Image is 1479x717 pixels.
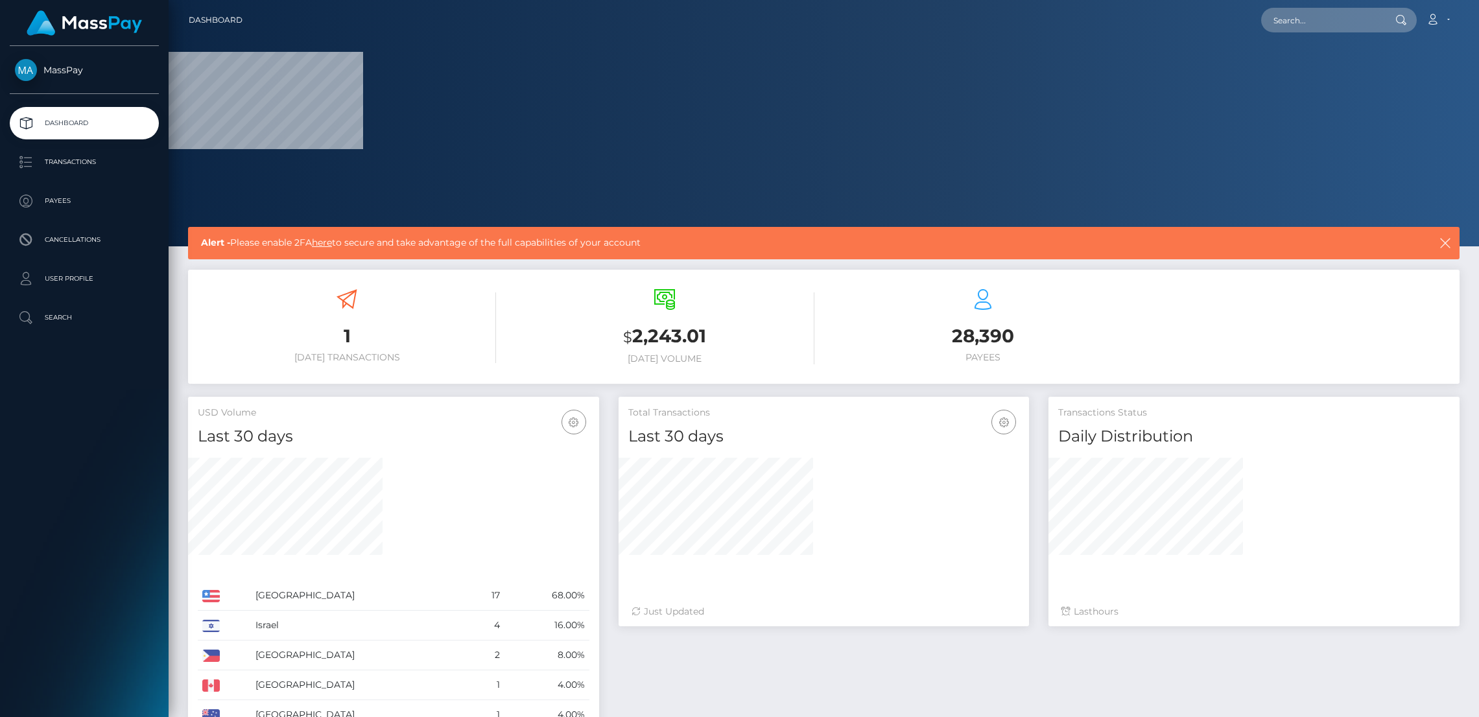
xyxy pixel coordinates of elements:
h4: Last 30 days [198,425,589,448]
a: Dashboard [189,6,243,34]
td: [GEOGRAPHIC_DATA] [251,641,469,670]
a: here [312,237,332,248]
img: CA.png [202,679,220,691]
img: US.png [202,590,220,602]
img: IL.png [202,620,220,631]
p: User Profile [15,269,154,288]
p: Payees [15,191,154,211]
h3: 2,243.01 [515,323,814,350]
small: $ [623,328,632,346]
td: 4 [469,611,504,641]
td: 2 [469,641,504,670]
img: MassPay [15,59,37,81]
h5: Total Transactions [628,406,1020,419]
img: PH.png [202,650,220,661]
td: 8.00% [504,641,589,670]
p: Search [15,308,154,327]
h6: [DATE] Volume [515,353,814,364]
a: Cancellations [10,224,159,256]
a: Dashboard [10,107,159,139]
td: 17 [469,581,504,611]
h4: Daily Distribution [1058,425,1450,448]
img: MassPay Logo [27,10,142,36]
span: MassPay [10,64,159,76]
input: Search... [1261,8,1383,32]
td: Israel [251,611,469,641]
td: 4.00% [504,670,589,700]
a: Transactions [10,146,159,178]
td: [GEOGRAPHIC_DATA] [251,670,469,700]
div: Last hours [1061,605,1447,618]
h6: Payees [834,352,1132,363]
span: Please enable 2FA to secure and take advantage of the full capabilities of your account [201,236,1310,250]
p: Transactions [15,152,154,172]
h4: Last 30 days [628,425,1020,448]
h3: 28,390 [834,323,1132,349]
h5: Transactions Status [1058,406,1450,419]
h3: 1 [198,323,496,349]
h6: [DATE] Transactions [198,352,496,363]
td: 68.00% [504,581,589,611]
b: Alert - [201,237,230,248]
p: Cancellations [15,230,154,250]
div: Just Updated [632,605,1017,618]
td: [GEOGRAPHIC_DATA] [251,581,469,611]
h5: USD Volume [198,406,589,419]
td: 1 [469,670,504,700]
p: Dashboard [15,113,154,133]
td: 16.00% [504,611,589,641]
a: Search [10,301,159,334]
a: Payees [10,185,159,217]
a: User Profile [10,263,159,295]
